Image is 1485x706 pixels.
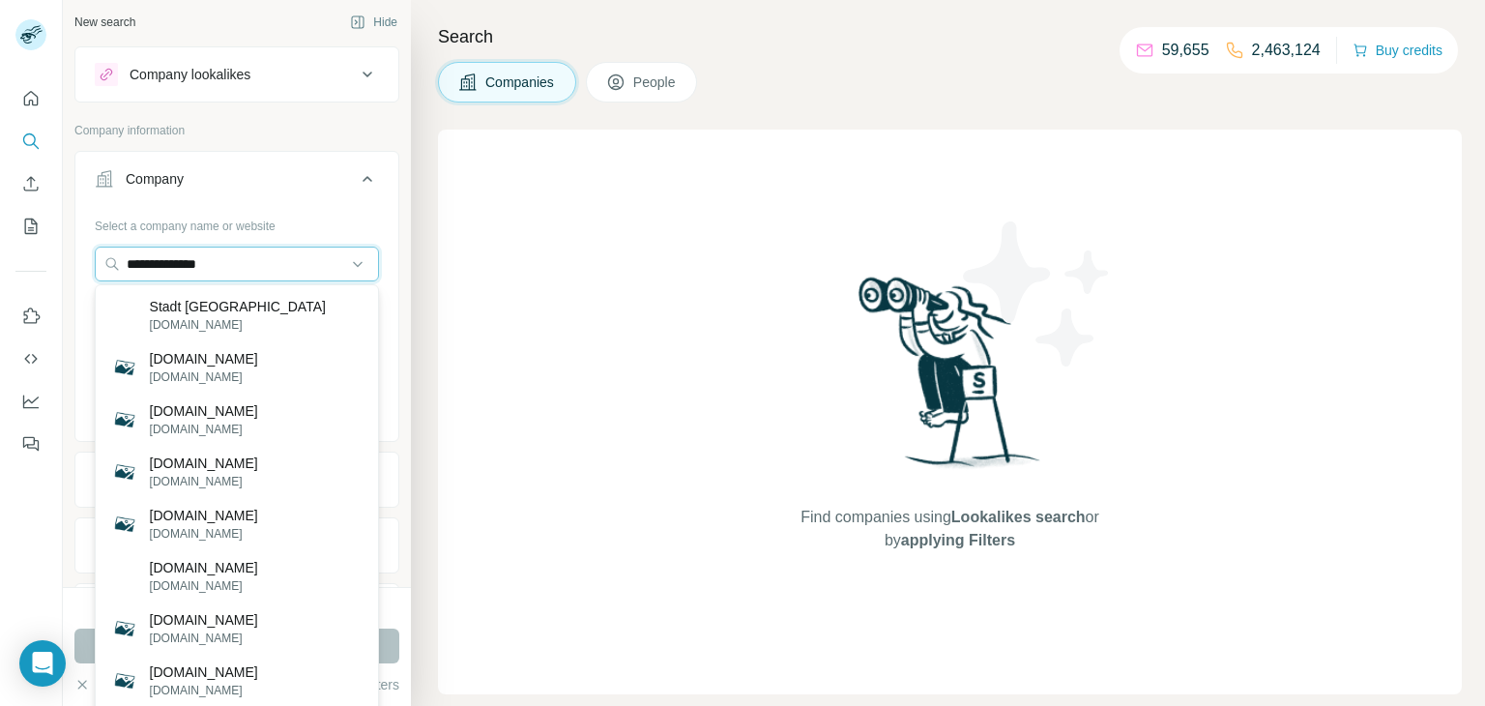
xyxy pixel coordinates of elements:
button: Clear [74,675,130,694]
img: willm-zwingenberg.de [111,615,138,642]
button: Quick start [15,81,46,116]
p: [DOMAIN_NAME] [150,630,258,647]
div: Open Intercom Messenger [19,640,66,687]
p: [DOMAIN_NAME] [150,506,258,525]
button: Use Surfe API [15,341,46,376]
div: Company lookalikes [130,65,250,84]
button: Use Surfe on LinkedIn [15,299,46,334]
p: [DOMAIN_NAME] [150,421,258,438]
button: Company [75,156,398,210]
p: [DOMAIN_NAME] [150,316,326,334]
span: People [633,73,678,92]
p: Stadt [GEOGRAPHIC_DATA] [150,297,326,316]
p: [DOMAIN_NAME] [150,473,258,490]
p: 59,655 [1162,39,1209,62]
p: [DOMAIN_NAME] [150,401,258,421]
img: hundeschule-zwingenberg.de [111,667,138,694]
span: Lookalikes search [951,509,1086,525]
p: [DOMAIN_NAME] [150,577,258,595]
button: My lists [15,209,46,244]
button: Hide [336,8,411,37]
p: Company information [74,122,399,139]
img: lichtblick-zwingenberg.de [111,406,138,433]
p: [DOMAIN_NAME] [150,662,258,682]
span: Companies [485,73,556,92]
p: [DOMAIN_NAME] [150,368,258,386]
div: Company [126,169,184,189]
span: applying Filters [901,532,1015,548]
p: 2,463,124 [1252,39,1321,62]
p: [DOMAIN_NAME] [150,525,258,543]
p: [DOMAIN_NAME] [150,454,258,473]
button: Feedback [15,427,46,461]
img: ev-kirche-zwingenberg.de [111,563,138,590]
div: New search [74,14,135,31]
h4: Search [438,23,1462,50]
img: Stadt Zwingenberg [111,302,138,329]
button: Dashboard [15,384,46,419]
button: Search [15,124,46,159]
button: Industry [75,456,398,503]
p: [DOMAIN_NAME] [150,610,258,630]
button: Enrich CSV [15,166,46,201]
img: handwerker-zwingenberg.de [111,458,138,485]
img: psg-zwingenberg.de [111,354,138,381]
button: HQ location [75,522,398,569]
p: [DOMAIN_NAME] [150,682,258,699]
p: [DOMAIN_NAME] [150,558,258,577]
p: [DOMAIN_NAME] [150,349,258,368]
img: Surfe Illustration - Woman searching with binoculars [850,272,1051,487]
div: Select a company name or website [95,210,379,235]
img: Surfe Illustration - Stars [950,207,1124,381]
span: Find companies using or by [795,506,1104,552]
button: Buy credits [1353,37,1442,64]
button: Company lookalikes [75,51,398,98]
img: sinnloses-zwingenberg.de [111,511,138,538]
